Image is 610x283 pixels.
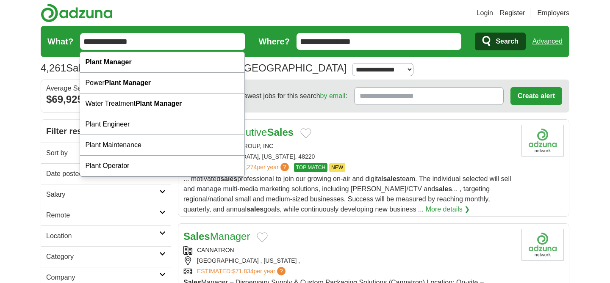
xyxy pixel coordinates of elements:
[183,152,515,161] div: [GEOGRAPHIC_DATA], [US_STATE], 48220
[183,256,515,265] div: [GEOGRAPHIC_DATA] , [US_STATE] ,
[259,35,290,48] label: Where?
[435,185,452,192] strong: sales
[183,246,515,255] div: CANNATRON
[500,8,525,18] a: Register
[294,163,327,172] span: TOP MATCH
[426,204,470,214] a: More details ❯
[532,33,563,50] a: Advanced
[46,92,166,107] div: $69,925
[46,85,166,92] div: Average Salary
[46,190,159,200] h2: Salary
[183,231,210,242] strong: Sales
[41,246,171,267] a: Category
[46,252,159,262] h2: Category
[41,225,171,246] a: Location
[41,3,113,22] img: Adzuna logo
[496,33,518,50] span: Search
[247,206,263,213] strong: sales
[80,93,244,114] div: Water Treatment
[41,143,171,163] a: Sort by
[537,8,569,18] a: Employers
[220,175,237,182] strong: sales
[521,125,564,157] img: Company logo
[280,163,289,171] span: ?
[197,267,287,276] a: ESTIMATED:$71,834per year?
[277,267,286,275] span: ?
[41,205,171,225] a: Remote
[80,156,244,176] div: Plant Operator
[183,142,515,151] div: SALEM MEDIA GROUP, INC
[320,92,346,99] a: by email
[41,62,347,74] h1: Sales Jobs in [GEOGRAPHIC_DATA], [GEOGRAPHIC_DATA]
[47,35,73,48] label: What?
[257,232,268,242] button: Add to favorite jobs
[41,163,171,184] a: Date posted
[383,175,400,182] strong: sales
[80,135,244,156] div: Plant Maintenance
[521,229,564,261] img: Company logo
[477,8,493,18] a: Login
[80,114,244,135] div: Plant Engineer
[85,58,131,66] strong: Plant Manager
[41,60,66,76] span: 4,261
[41,184,171,205] a: Salary
[46,169,159,179] h2: Date posted
[46,272,159,283] h2: Company
[46,148,159,158] h2: Sort by
[183,231,250,242] a: SalesManager
[329,163,345,172] span: NEW
[41,120,171,143] h2: Filter results
[46,210,159,220] h2: Remote
[510,87,562,105] button: Create alert
[267,126,294,138] strong: Sales
[80,73,244,93] div: Power
[475,33,525,50] button: Search
[202,91,347,101] span: Receive the newest jobs for this search :
[105,79,151,86] strong: Plant Manager
[232,268,254,275] span: $71,834
[136,100,182,107] strong: Plant Manager
[46,231,159,241] h2: Location
[183,175,511,213] span: ... motivated professional to join our growing on-air and digital team. The individual selected w...
[300,128,311,138] button: Add to favorite jobs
